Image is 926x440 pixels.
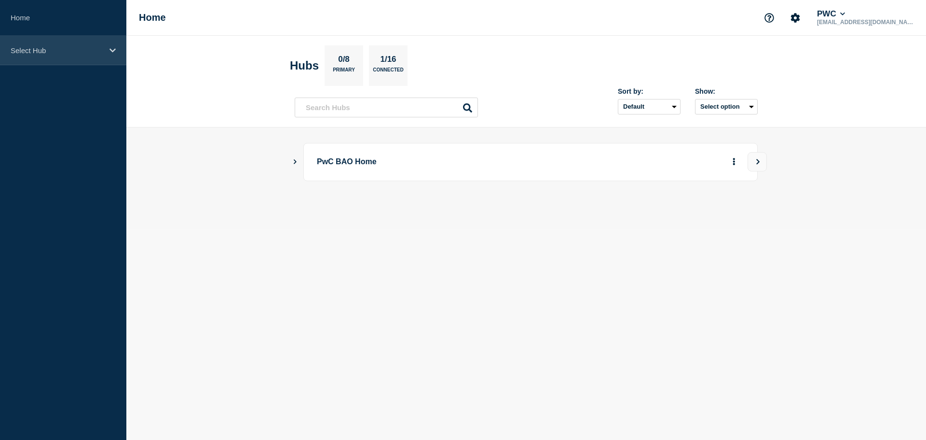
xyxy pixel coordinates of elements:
[295,98,478,117] input: Search Hubs
[618,99,681,114] select: Sort by
[139,12,166,23] h1: Home
[11,46,103,55] p: Select Hub
[377,55,400,67] p: 1/16
[290,59,319,72] h2: Hubs
[748,152,767,171] button: View
[618,87,681,95] div: Sort by:
[728,153,740,171] button: More actions
[759,8,779,28] button: Support
[293,158,298,166] button: Show Connected Hubs
[333,67,355,77] p: Primary
[695,99,758,114] button: Select option
[695,87,758,95] div: Show:
[815,19,915,26] p: [EMAIL_ADDRESS][DOMAIN_NAME]
[815,9,847,19] button: PWC
[317,153,584,171] p: PwC BAO Home
[335,55,354,67] p: 0/8
[785,8,805,28] button: Account settings
[373,67,403,77] p: Connected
